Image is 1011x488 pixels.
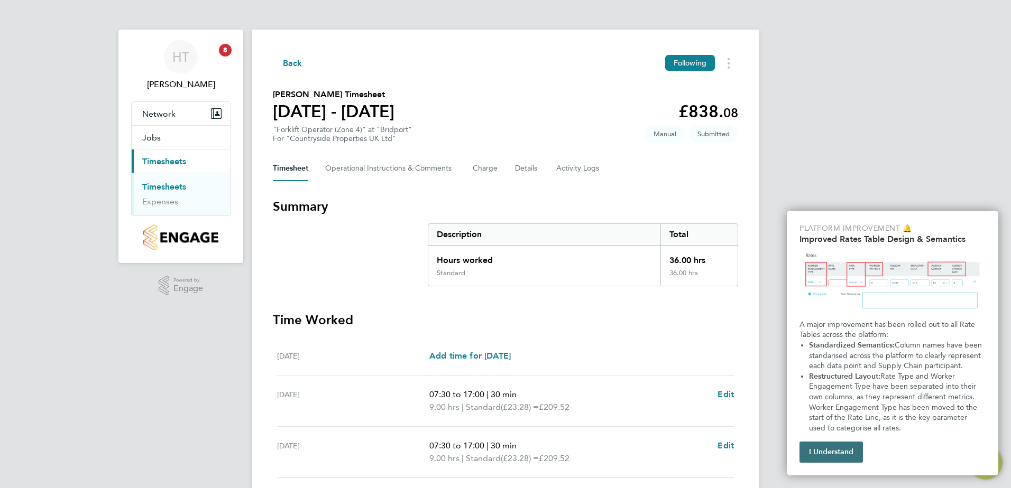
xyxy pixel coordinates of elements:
[462,402,464,412] span: |
[142,133,161,143] span: Jobs
[486,440,489,451] span: |
[556,156,601,181] button: Activity Logs
[674,58,706,68] span: Following
[799,248,986,315] img: Updated Rates Table Design & Semantics
[142,156,186,166] span: Timesheets
[277,350,429,362] div: [DATE]
[491,440,517,451] span: 30 min
[787,211,998,475] div: Improved Rate Table Semantics
[809,372,880,381] strong: Restructured Layout:
[131,40,231,91] a: Go to account details
[325,156,456,181] button: Operational Instructions & Comments
[428,224,660,245] div: Description
[660,224,738,245] div: Total
[173,276,203,285] span: Powered by
[539,453,569,463] span: £209.52
[273,88,394,101] h2: [PERSON_NAME] Timesheet
[277,439,429,465] div: [DATE]
[273,312,738,329] h3: Time Worked
[172,50,189,64] span: HT
[689,125,738,143] span: This timesheet is Submitted.
[486,389,489,399] span: |
[645,125,685,143] span: This timesheet was manually created.
[491,389,517,399] span: 30 min
[809,372,979,433] span: Rate Type and Worker Engagement Type have been separated into their own columns, as they represen...
[429,440,484,451] span: 07:30 to 17:00
[462,453,464,463] span: |
[660,246,738,269] div: 36.00 hrs
[501,453,539,463] span: (£23.28) =
[142,182,186,192] a: Timesheets
[142,109,176,119] span: Network
[501,402,539,412] span: (£23.28) =
[515,156,539,181] button: Details
[809,341,984,370] span: Column names have been standarised across the platform to clearly represent each data point and S...
[809,341,895,350] strong: Standardized Semantics:
[429,389,484,399] span: 07:30 to 17:00
[799,223,986,234] p: Platform Improvement 🔔
[273,198,738,215] h3: Summary
[429,402,459,412] span: 9.00 hrs
[437,269,465,277] div: Standard
[466,401,501,414] span: Standard
[718,389,734,399] span: Edit
[660,269,738,286] div: 36.00 hrs
[273,101,394,122] h1: [DATE] - [DATE]
[273,134,412,143] div: For "Countryside Properties UK Ltd"
[428,246,660,269] div: Hours worked
[273,125,412,143] div: "Forklift Operator (Zone 4)" at "Bridport"
[719,55,738,71] button: Timesheets Menu
[718,440,734,451] span: Edit
[429,453,459,463] span: 9.00 hrs
[173,284,203,293] span: Engage
[131,224,231,250] a: Go to home page
[799,320,986,340] p: A major improvement has been rolled out to all Rate Tables across the platform:
[678,101,738,121] app-decimal: £838.
[277,388,429,414] div: [DATE]
[131,78,231,91] span: Henry Tucker
[466,452,501,465] span: Standard
[428,223,738,286] div: Summary
[219,44,232,57] span: 8
[429,351,511,361] span: Add time for [DATE]
[799,234,986,244] h2: Improved Rates Table Design & Semantics
[473,156,498,181] button: Charge
[143,224,218,250] img: countryside-properties-logo-retina.png
[539,402,569,412] span: £209.52
[723,105,738,120] span: 08
[799,442,863,463] button: I Understand
[142,196,178,207] a: Expenses
[273,156,308,181] button: Timesheet
[118,30,243,263] nav: Main navigation
[283,57,302,70] span: Back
